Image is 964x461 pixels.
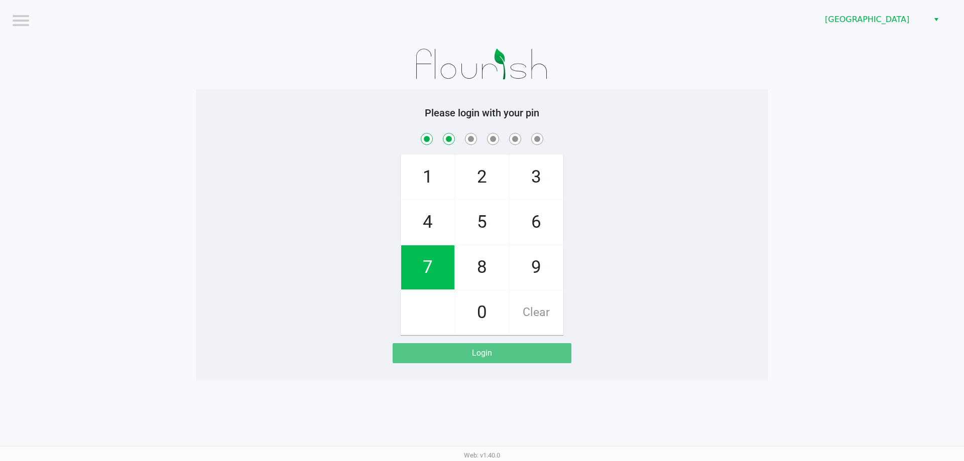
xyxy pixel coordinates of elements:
[464,451,500,459] span: Web: v1.40.0
[510,290,563,335] span: Clear
[929,11,943,29] button: Select
[510,200,563,244] span: 6
[455,200,509,244] span: 5
[401,155,454,199] span: 1
[401,200,454,244] span: 4
[455,245,509,289] span: 8
[455,290,509,335] span: 0
[401,245,454,289] span: 7
[203,107,761,119] h5: Please login with your pin
[510,155,563,199] span: 3
[825,14,923,26] span: [GEOGRAPHIC_DATA]
[455,155,509,199] span: 2
[510,245,563,289] span: 9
